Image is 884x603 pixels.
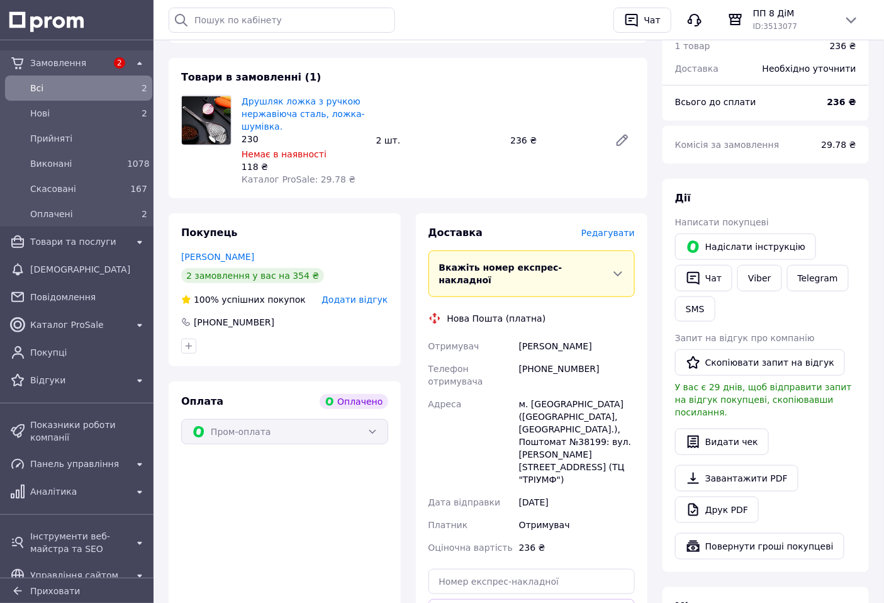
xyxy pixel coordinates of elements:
[182,96,231,145] img: Друшляк ложка з ручкою нержавіюча сталь, ложка-шумівка.
[675,382,852,417] span: У вас є 29 днів, щоб відправити запит на відгук покупцеві, скопіювавши посилання.
[181,252,254,262] a: [PERSON_NAME]
[675,234,816,260] button: Надіслати інструкцію
[505,132,605,149] div: 236 ₴
[242,174,355,184] span: Каталог ProSale: 29.78 ₴
[439,262,562,285] span: Вкажіть номер експрес-накладної
[675,465,798,492] a: Завантажити PDF
[30,263,147,276] span: [DEMOGRAPHIC_DATA]
[30,132,147,145] span: Прийняті
[675,140,780,150] span: Комісія за замовлення
[30,530,127,555] span: Інструменти веб-майстра та SEO
[822,140,856,150] span: 29.78 ₴
[181,71,322,83] span: Товари в замовленні (1)
[675,296,715,322] button: SMS
[517,514,637,536] div: Отримувач
[675,533,844,560] button: Повернути гроші покупцеві
[428,399,462,409] span: Адреса
[30,318,127,331] span: Каталог ProSale
[827,97,856,107] b: 236 ₴
[30,346,147,359] span: Покупці
[130,184,147,194] span: 167
[142,83,147,93] span: 2
[322,295,388,305] span: Додати відгук
[127,159,150,169] span: 1078
[320,394,388,409] div: Оплачено
[30,208,122,220] span: Оплачені
[675,265,732,291] button: Чат
[675,497,759,523] a: Друк PDF
[613,8,671,33] button: Чат
[517,536,637,559] div: 236 ₴
[242,149,327,159] span: Немає в наявності
[30,485,127,498] span: Аналітика
[675,64,719,74] span: Доставка
[30,183,122,195] span: Скасовані
[242,96,365,132] a: Друшляк ложка з ручкою нержавіюча сталь, ложка-шумівка.
[675,41,710,51] span: 1 товар
[30,235,127,248] span: Товари та послуги
[737,265,781,291] a: Viber
[753,22,797,31] span: ID: 3513077
[517,491,637,514] div: [DATE]
[142,209,147,219] span: 2
[642,11,663,30] div: Чат
[169,8,395,33] input: Пошук по кабінету
[181,268,324,283] div: 2 замовлення у вас на 354 ₴
[675,349,845,376] button: Скопіювати запит на відгук
[181,395,223,407] span: Оплата
[675,192,691,204] span: Дії
[830,40,856,52] div: 236 ₴
[675,217,769,227] span: Написати покупцеві
[30,586,80,596] span: Приховати
[30,291,147,303] span: Повідомлення
[428,341,479,351] span: Отримувач
[30,157,122,170] span: Виконані
[755,55,864,82] div: Необхідно уточнити
[30,569,127,582] span: Управління сайтом
[787,265,849,291] a: Telegram
[30,419,147,444] span: Показники роботи компанії
[242,133,366,145] div: 230
[517,393,637,491] div: м. [GEOGRAPHIC_DATA] ([GEOGRAPHIC_DATA], [GEOGRAPHIC_DATA].), Поштомат №38199: вул. [PERSON_NAME]...
[581,228,635,238] span: Редагувати
[194,295,219,305] span: 100%
[428,569,635,594] input: Номер експрес-накладної
[428,364,483,386] span: Телефон отримувача
[428,227,483,239] span: Доставка
[428,520,468,530] span: Платник
[30,82,122,94] span: Всi
[675,97,756,107] span: Всього до сплати
[675,333,815,343] span: Запит на відгук про компанію
[517,358,637,393] div: [PHONE_NUMBER]
[193,316,276,329] div: [PHONE_NUMBER]
[142,108,147,118] span: 2
[753,7,834,20] span: ПП 8 ДіМ
[30,107,122,120] span: Нові
[30,57,107,69] span: Замовлення
[517,335,637,358] div: [PERSON_NAME]
[428,543,513,553] span: Оціночна вартість
[30,458,127,470] span: Панель управління
[30,374,127,386] span: Відгуки
[610,128,635,153] a: Редагувати
[242,161,366,173] div: 118 ₴
[371,132,506,149] div: 2 шт.
[114,57,125,69] span: 2
[181,227,238,239] span: Покупець
[428,497,501,507] span: Дата відправки
[181,293,306,306] div: успішних покупок
[444,312,549,325] div: Нова Пошта (платна)
[675,429,769,455] button: Видати чек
